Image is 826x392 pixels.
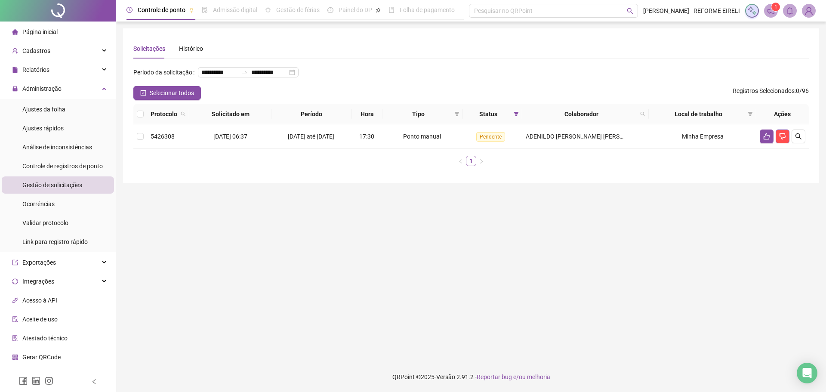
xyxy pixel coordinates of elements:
[45,377,53,385] span: instagram
[22,201,55,207] span: Ocorrências
[138,6,185,13] span: Controle de ponto
[771,3,780,11] sup: 1
[133,65,198,79] label: Período da solicitação
[288,133,334,140] span: [DATE] até [DATE]
[22,316,58,323] span: Aceite de uso
[22,106,65,113] span: Ajustes da folha
[12,278,18,284] span: sync
[22,125,64,132] span: Ajustes rápidos
[747,6,757,15] img: sparkle-icon.fc2bf0ac1784a2077858766a79e2daf3.svg
[514,111,519,117] span: filter
[22,182,82,188] span: Gestão de solicitações
[22,278,54,285] span: Integrações
[213,6,257,13] span: Admissão digital
[22,238,88,245] span: Link para registro rápido
[179,108,188,120] span: search
[477,373,550,380] span: Reportar bug e/ou melhoria
[241,69,248,76] span: swap-right
[12,29,18,35] span: home
[466,156,476,166] a: 1
[181,111,186,117] span: search
[179,44,203,53] div: Histórico
[22,335,68,342] span: Atestado técnico
[453,108,461,120] span: filter
[649,124,756,149] td: Minha Empresa
[763,133,770,140] span: like
[774,4,777,10] span: 1
[32,377,40,385] span: linkedin
[748,111,753,117] span: filter
[151,109,177,119] span: Protocolo
[526,109,637,119] span: Colaborador
[779,133,786,140] span: dislike
[22,47,50,54] span: Cadastros
[746,108,755,120] span: filter
[189,104,271,124] th: Solicitado em
[479,159,484,164] span: right
[22,163,103,170] span: Controle de registros de ponto
[640,111,645,117] span: search
[760,109,805,119] div: Ações
[388,7,395,13] span: book
[12,48,18,54] span: user-add
[795,133,802,140] span: search
[476,156,487,166] li: Próxima página
[458,159,463,164] span: left
[733,86,809,100] span: : 0 / 96
[767,7,775,15] span: notification
[22,219,68,226] span: Validar protocolo
[12,67,18,73] span: file
[22,259,56,266] span: Exportações
[12,86,18,92] span: lock
[265,7,271,13] span: sun
[652,109,744,119] span: Local de trabalho
[12,297,18,303] span: api
[150,88,194,98] span: Selecionar todos
[466,109,510,119] span: Status
[22,297,57,304] span: Acesso à API
[643,6,740,15] span: [PERSON_NAME] - REFORME EIRELI
[189,8,194,13] span: pushpin
[202,7,208,13] span: file-done
[638,108,647,120] span: search
[140,90,146,96] span: check-square
[22,28,58,35] span: Página inicial
[339,6,372,13] span: Painel do DP
[22,85,62,92] span: Administração
[456,156,466,166] button: left
[327,7,333,13] span: dashboard
[512,108,521,120] span: filter
[733,87,795,94] span: Registros Selecionados
[454,111,459,117] span: filter
[386,109,451,119] span: Tipo
[376,8,381,13] span: pushpin
[151,133,175,140] span: 5426308
[436,373,455,380] span: Versão
[359,133,374,140] span: 17:30
[352,104,382,124] th: Hora
[12,335,18,341] span: solution
[526,133,649,140] span: ADENILDO [PERSON_NAME] [PERSON_NAME]
[133,86,201,100] button: Selecionar todos
[12,259,18,265] span: export
[476,156,487,166] button: right
[19,377,28,385] span: facebook
[126,7,133,13] span: clock-circle
[276,6,320,13] span: Gestão de férias
[456,156,466,166] li: Página anterior
[12,354,18,360] span: qrcode
[476,132,505,142] span: Pendente
[400,6,455,13] span: Folha de pagamento
[241,69,248,76] span: to
[786,7,794,15] span: bell
[22,354,61,361] span: Gerar QRCode
[133,44,165,53] div: Solicitações
[22,144,92,151] span: Análise de inconsistências
[116,362,826,392] footer: QRPoint © 2025 - 2.91.2 -
[91,379,97,385] span: left
[403,133,441,140] span: Ponto manual
[802,4,815,17] img: 70416
[797,363,817,383] div: Open Intercom Messenger
[22,66,49,73] span: Relatórios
